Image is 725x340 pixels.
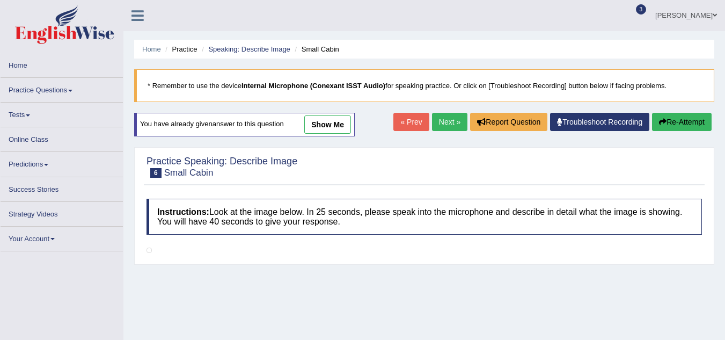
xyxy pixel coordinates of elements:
[470,113,547,131] button: Report Question
[550,113,649,131] a: Troubleshoot Recording
[163,44,197,54] li: Practice
[150,168,162,178] span: 6
[432,113,467,131] a: Next »
[1,152,123,173] a: Predictions
[241,82,385,90] b: Internal Microphone (Conexant ISST Audio)
[1,103,123,124] a: Tests
[147,156,297,178] h2: Practice Speaking: Describe Image
[292,44,339,54] li: Small Cabin
[1,53,123,74] a: Home
[652,113,712,131] button: Re-Attempt
[147,199,702,235] h4: Look at the image below. In 25 seconds, please speak into the microphone and describe in detail w...
[304,115,351,134] a: show me
[157,207,209,216] b: Instructions:
[1,202,123,223] a: Strategy Videos
[208,45,290,53] a: Speaking: Describe Image
[636,4,647,15] span: 3
[164,168,214,178] small: Small Cabin
[1,127,123,148] a: Online Class
[134,69,714,102] blockquote: * Remember to use the device for speaking practice. Or click on [Troubleshoot Recording] button b...
[134,113,355,136] div: You have already given answer to this question
[142,45,161,53] a: Home
[1,78,123,99] a: Practice Questions
[393,113,429,131] a: « Prev
[1,177,123,198] a: Success Stories
[1,227,123,248] a: Your Account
